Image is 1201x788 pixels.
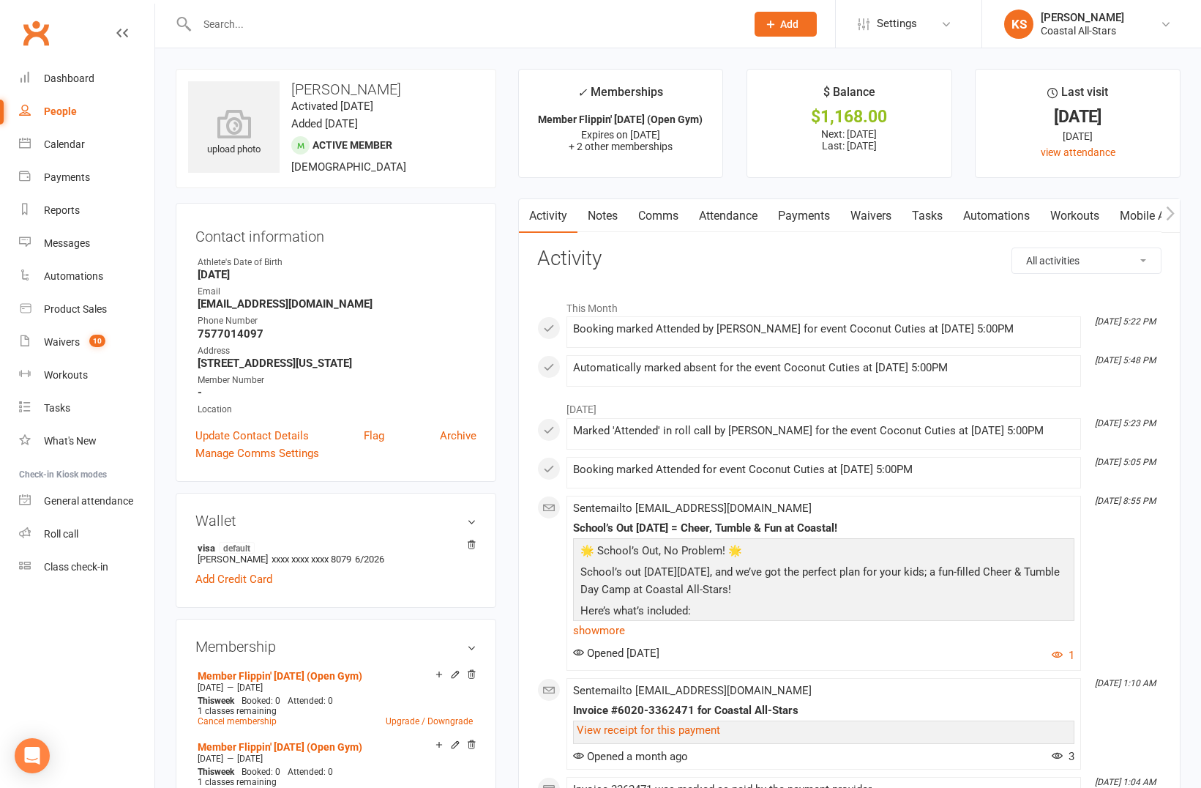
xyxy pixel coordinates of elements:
[573,502,812,515] span: Sent email to [EMAIL_ADDRESS][DOMAIN_NAME]
[198,696,214,706] span: This
[313,139,392,151] span: Active member
[195,540,476,567] li: [PERSON_NAME]
[19,485,154,518] a: General attendance kiosk mode
[573,425,1074,437] div: Marked 'Attended' in roll call by [PERSON_NAME] for the event Coconut Cuties at [DATE] 5:00PM
[577,83,663,110] div: Memberships
[538,114,703,125] strong: Member Flippin' [DATE] (Open Gym)
[577,199,628,233] a: Notes
[19,128,154,161] a: Calendar
[198,314,476,328] div: Phone Number
[291,117,358,130] time: Added [DATE]
[537,248,1161,270] h3: Activity
[1052,750,1074,763] span: 3
[573,522,1074,535] div: School’s Out [DATE] = Cheer, Tumble & Fun at Coastal!
[198,285,476,299] div: Email
[823,83,875,109] div: $ Balance
[195,513,476,529] h3: Wallet
[573,684,812,697] span: Sent email to [EMAIL_ADDRESS][DOMAIN_NAME]
[291,100,373,113] time: Activated [DATE]
[44,435,97,447] div: What's New
[19,326,154,359] a: Waivers 10
[1047,83,1108,109] div: Last visit
[195,445,319,462] a: Manage Comms Settings
[989,128,1167,144] div: [DATE]
[198,344,476,358] div: Address
[288,767,333,777] span: Attended: 0
[195,639,476,655] h3: Membership
[19,359,154,392] a: Workouts
[628,199,689,233] a: Comms
[1095,777,1156,787] i: [DATE] 1:04 AM
[19,392,154,425] a: Tasks
[44,495,133,507] div: General attendance
[44,105,77,117] div: People
[44,561,108,573] div: Class check-in
[1040,199,1110,233] a: Workouts
[198,716,277,726] a: Cancel membership
[219,542,255,554] span: default
[573,362,1074,374] div: Automatically marked absent for the event Coconut Cuties at [DATE] 5:00PM
[89,335,105,347] span: 10
[580,604,691,617] span: Here’s what’s included:
[877,7,917,40] span: Settings
[18,15,54,51] a: Clubworx
[44,171,90,183] div: Payments
[192,14,736,34] input: Search...
[198,268,476,281] strong: [DATE]
[573,705,1074,717] div: Invoice #6020-3362471 for Coastal All-Stars
[194,696,238,706] div: week
[237,683,263,693] span: [DATE]
[577,542,1071,563] p: 🌟 School’s Out, No Problem! 🌟
[291,160,406,174] span: [DEMOGRAPHIC_DATA]
[198,357,476,370] strong: [STREET_ADDRESS][US_STATE]
[15,738,50,773] div: Open Intercom Messenger
[581,129,660,141] span: Expires on [DATE]
[440,427,476,445] a: Archive
[44,369,88,381] div: Workouts
[573,750,688,763] span: Opened a month ago
[198,706,277,716] span: 1 classes remaining
[386,716,473,726] a: Upgrade / Downgrade
[44,73,94,84] div: Dashboard
[198,767,214,777] span: This
[1095,496,1156,506] i: [DATE] 8:55 PM
[569,141,673,152] span: + 2 other memberships
[198,542,469,554] strong: visa
[198,403,476,417] div: Location
[577,86,587,100] i: ✓
[198,256,476,270] div: Athlete's Date of Birth
[198,777,277,787] span: 1 classes remaining
[19,551,154,584] a: Class kiosk mode
[194,767,238,777] div: week
[19,194,154,227] a: Reports
[1095,355,1156,365] i: [DATE] 5:48 PM
[194,682,476,694] div: —
[44,528,78,540] div: Roll call
[195,570,272,588] a: Add Credit Card
[689,199,768,233] a: Attendance
[840,199,902,233] a: Waivers
[780,18,798,30] span: Add
[19,227,154,260] a: Messages
[288,696,333,706] span: Attended: 0
[573,620,1074,641] a: show more
[537,394,1161,417] li: [DATE]
[44,237,90,249] div: Messages
[573,647,659,660] span: Opened [DATE]
[198,754,223,764] span: [DATE]
[19,62,154,95] a: Dashboard
[580,565,1060,596] span: School’s out [DATE][DATE], and we’ve got the perfect plan for your kids; a fun-filled Cheer & Tum...
[198,683,223,693] span: [DATE]
[188,81,484,97] h3: [PERSON_NAME]
[1095,418,1156,428] i: [DATE] 5:23 PM
[1095,678,1156,688] i: [DATE] 1:10 AM
[537,293,1161,316] li: This Month
[902,199,953,233] a: Tasks
[198,386,476,399] strong: -
[19,161,154,194] a: Payments
[573,323,1074,335] div: Booking marked Attended by [PERSON_NAME] for event Coconut Cuties at [DATE] 5:00PM
[198,670,362,682] a: Member Flippin' [DATE] (Open Gym)
[19,260,154,293] a: Automations
[198,373,476,387] div: Member Number
[272,554,351,565] span: xxxx xxxx xxxx 8079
